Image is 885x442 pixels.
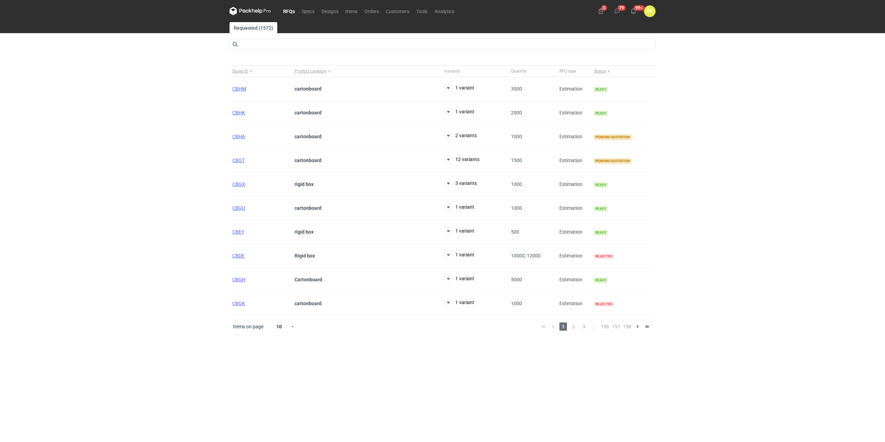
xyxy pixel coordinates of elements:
[295,134,322,139] strong: cartonboard
[557,101,591,125] div: Estimation
[295,229,314,235] strong: rigid box
[594,301,614,307] span: Rejected
[594,134,631,140] span: Pending quotation
[594,68,606,74] span: Status
[557,172,591,196] div: Estimation
[594,278,608,283] span: Ready
[268,322,290,331] div: 10
[444,108,474,116] button: 1 variant
[444,84,474,92] button: 1 variant
[511,86,522,92] span: 3000
[601,322,609,331] span: 156
[591,66,653,77] button: Status
[444,251,474,259] button: 1 variant
[280,7,298,15] a: RFQs
[511,68,527,74] span: Quantity
[232,205,245,211] a: CBGU
[232,253,244,258] a: CBDE
[594,182,608,188] span: Ready
[230,66,292,77] button: Quote ID
[559,68,576,74] span: RFQ type
[230,7,271,15] svg: Packhelp Pro
[511,277,522,282] span: 5000
[361,7,382,15] a: Orders
[557,125,591,149] div: Estimation
[444,156,479,164] button: 12 variants
[511,110,522,115] span: 2000
[295,277,322,282] strong: Cartonboard
[594,254,614,259] span: Rejected
[511,158,522,163] span: 1500
[295,205,322,211] strong: cartonboard
[232,68,248,74] span: Quote ID
[295,158,322,163] strong: cartonboard
[644,6,655,17] div: Dominika Kaczyńska
[594,111,608,116] span: Ready
[594,87,608,92] span: Ready
[557,196,591,220] div: Estimation
[612,6,623,17] button: 79
[557,77,591,101] div: Estimation
[557,244,591,268] div: Estimation
[559,322,567,331] span: 1
[382,7,413,15] a: Customers
[628,6,639,17] button: 99+
[298,7,318,15] a: Specs
[232,181,245,187] a: CBGX
[557,149,591,172] div: Estimation
[232,110,245,115] a: CBHK
[444,275,474,283] button: 1 variant
[232,86,246,92] a: CBHM
[295,86,322,92] strong: cartonboard
[295,110,322,115] strong: cartonboard
[444,179,477,188] button: 3 variants
[233,323,263,330] span: Items on page
[557,268,591,292] div: Estimation
[232,301,245,306] a: CBGK
[511,301,522,306] span: 1000
[644,6,655,17] button: DK
[413,7,431,15] a: Tools
[232,158,245,163] a: CBGT
[444,203,474,211] button: 1 variant
[594,158,631,164] span: Pending quotation
[431,7,458,15] a: Analytics
[295,68,327,74] span: Product category
[595,6,606,17] button: 5
[230,22,277,33] a: Requested (1572)
[295,301,322,306] strong: cartonboard
[590,322,598,331] span: ...
[557,220,591,244] div: Estimation
[318,7,342,15] a: Designs
[511,229,519,235] span: 500
[232,229,244,235] a: CBEY
[342,7,361,15] a: Items
[444,132,477,140] button: 2 variants
[623,322,631,331] span: 158
[580,322,588,331] span: 3
[594,230,608,235] span: Ready
[295,253,315,258] strong: Rigid box
[511,181,522,187] span: 1000
[570,322,577,331] span: 2
[232,134,245,139] a: CBHA
[612,322,620,331] span: 157
[444,299,474,307] button: 1 variant
[557,292,591,316] div: Estimation
[444,227,474,235] button: 1 variant
[232,277,245,282] a: CBGH
[444,68,460,74] span: Variants
[295,181,314,187] strong: rigid box
[511,134,522,139] span: 1000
